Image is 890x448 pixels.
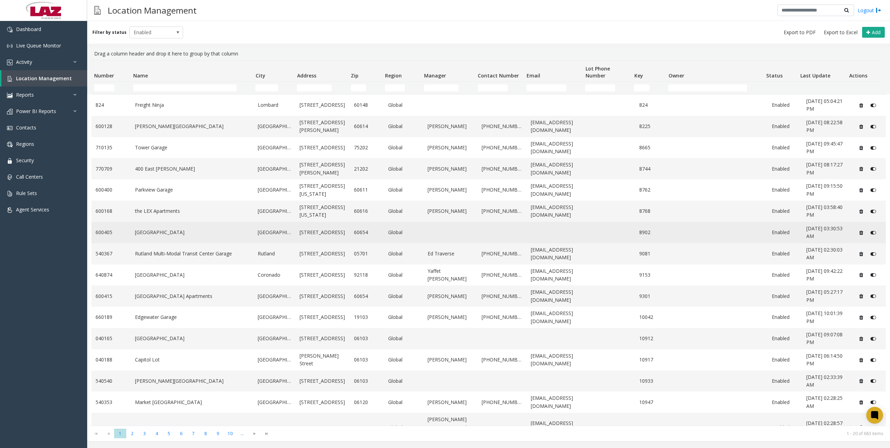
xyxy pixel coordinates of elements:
[351,72,359,79] span: Zip
[258,356,291,364] a: [GEOGRAPHIC_DATA]
[772,165,798,173] a: Enabled
[639,313,665,321] a: 10042
[300,229,345,236] a: [STREET_ADDRESS]
[256,72,265,79] span: City
[531,161,581,177] a: [EMAIL_ADDRESS][DOMAIN_NAME]
[806,225,843,239] span: [DATE] 03:30:53 AM
[96,250,127,257] a: 540367
[772,398,798,406] a: Enabled
[867,354,880,365] button: Disable
[867,269,880,281] button: Disable
[855,163,867,174] button: Delete
[806,225,847,240] a: [DATE] 03:30:53 AM
[531,419,581,435] a: [EMAIL_ADDRESS][DOMAIN_NAME]
[7,125,13,131] img: 'icon'
[96,165,127,173] a: 770709
[7,76,13,82] img: 'icon'
[806,98,843,112] span: [DATE] 05:04:21 PM
[772,229,798,236] a: Enabled
[258,271,291,279] a: Coronado
[258,186,291,194] a: [GEOGRAPHIC_DATA]
[772,424,798,431] a: Enabled
[482,398,522,406] a: [PHONE_NUMBER]
[354,377,380,385] a: 06103
[867,312,880,323] button: Disable
[639,377,665,385] a: 10933
[258,144,291,151] a: [GEOGRAPHIC_DATA]
[354,165,380,173] a: 21202
[639,356,665,364] a: 10917
[482,250,522,257] a: [PHONE_NUMBER]
[428,416,473,439] a: [PERSON_NAME] (Emergencies Only After Hrs)
[354,207,380,215] a: 60616
[7,43,13,49] img: 'icon'
[428,122,473,130] a: [PERSON_NAME]
[16,42,61,49] span: Live Queue Monitor
[482,271,522,279] a: [PHONE_NUMBER]
[867,142,880,153] button: Disable
[867,422,880,433] button: Disable
[482,207,522,215] a: [PHONE_NUMBER]
[784,29,816,36] span: Export to PDF
[258,165,291,173] a: [GEOGRAPHIC_DATA]
[135,313,250,321] a: Edgewater Garage
[258,207,291,215] a: [GEOGRAPHIC_DATA]
[96,292,127,300] a: 600415
[96,101,127,109] a: 824
[867,291,880,302] button: Disable
[639,144,665,151] a: 8665
[300,250,345,257] a: [STREET_ADDRESS]
[482,292,522,300] a: [PHONE_NUMBER]
[175,429,187,438] span: Page 6
[300,161,345,177] a: [STREET_ADDRESS][PERSON_NAME]
[806,420,843,434] span: [DATE] 02:28:57 AM
[806,204,843,218] span: [DATE] 03:58:40 PM
[772,292,798,300] a: Enabled
[867,248,880,259] button: Disable
[258,292,291,300] a: [GEOGRAPHIC_DATA]
[858,7,881,14] a: Logout
[855,100,867,111] button: Delete
[806,394,847,410] a: [DATE] 02:28:25 AM
[781,28,819,37] button: Export to PDF
[92,29,127,36] label: Filter by status
[772,313,798,321] a: Enabled
[806,309,847,325] a: [DATE] 10:01:39 PM
[772,101,798,109] a: Enabled
[135,335,250,342] a: [GEOGRAPHIC_DATA]
[772,207,798,215] a: Enabled
[138,429,151,438] span: Page 3
[258,229,291,236] a: [GEOGRAPHIC_DATA]
[300,182,345,198] a: [STREET_ADDRESS][US_STATE]
[300,313,345,321] a: [STREET_ADDRESS]
[135,101,250,109] a: Freight Ninja
[806,182,847,198] a: [DATE] 09:15:50 PM
[16,91,34,98] span: Reports
[855,291,867,302] button: Delete
[806,267,847,283] a: [DATE] 09:42:22 PM
[300,101,345,109] a: [STREET_ADDRESS]
[639,122,665,130] a: 8225
[16,108,56,114] span: Power BI Reports
[772,271,798,279] a: Enabled
[531,352,581,368] a: [EMAIL_ADDRESS][DOMAIN_NAME]
[388,377,419,385] a: Global
[151,429,163,438] span: Page 4
[354,101,380,109] a: 60148
[255,84,278,91] input: City Filter
[130,27,172,38] span: Enabled
[855,354,867,365] button: Delete
[806,119,843,133] span: [DATE] 08:22:58 PM
[867,397,880,408] button: Disable
[806,246,843,261] span: [DATE] 02:30:03 AM
[388,144,419,151] a: Global
[163,429,175,438] span: Page 5
[261,429,273,439] span: Go to the last page
[806,288,847,304] a: [DATE] 05:27:17 PM
[531,119,581,134] a: [EMAIL_ADDRESS][DOMAIN_NAME]
[94,72,114,79] span: Number
[855,422,867,433] button: Delete
[16,59,32,65] span: Activity
[531,140,581,156] a: [EMAIL_ADDRESS][DOMAIN_NAME]
[806,268,843,282] span: [DATE] 09:42:22 PM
